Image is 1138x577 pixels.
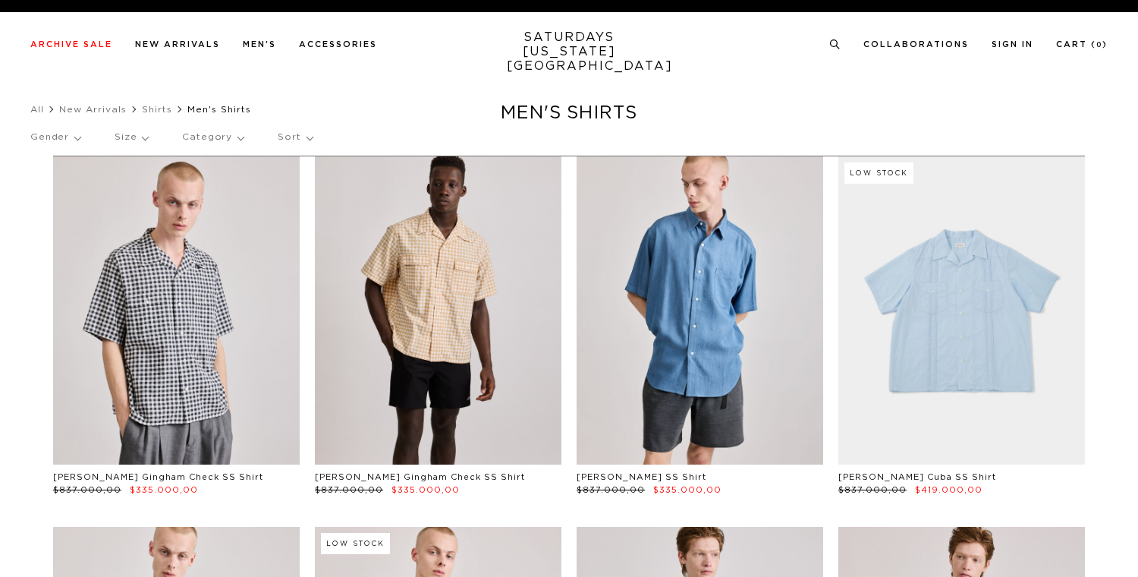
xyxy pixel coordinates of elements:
[115,120,148,155] p: Size
[577,486,645,494] span: $837.000,00
[863,40,969,49] a: Collaborations
[915,486,982,494] span: $419.000,00
[391,486,460,494] span: $335.000,00
[844,162,913,184] div: Low Stock
[321,533,390,554] div: Low Stock
[182,120,244,155] p: Category
[315,486,383,494] span: $837.000,00
[315,473,525,481] a: [PERSON_NAME] Gingham Check SS Shirt
[30,120,80,155] p: Gender
[1056,40,1108,49] a: Cart (0)
[507,30,632,74] a: SATURDAYS[US_STATE][GEOGRAPHIC_DATA]
[135,40,220,49] a: New Arrivals
[187,105,251,114] span: Men's Shirts
[838,473,996,481] a: [PERSON_NAME] Cuba SS Shirt
[838,486,907,494] span: $837.000,00
[59,105,127,114] a: New Arrivals
[992,40,1033,49] a: Sign In
[278,120,312,155] p: Sort
[30,105,44,114] a: All
[30,40,112,49] a: Archive Sale
[577,473,706,481] a: [PERSON_NAME] SS Shirt
[1096,42,1102,49] small: 0
[53,486,121,494] span: $837.000,00
[142,105,172,114] a: Shirts
[299,40,377,49] a: Accessories
[53,473,263,481] a: [PERSON_NAME] Gingham Check SS Shirt
[653,486,721,494] span: $335.000,00
[130,486,198,494] span: $335.000,00
[243,40,276,49] a: Men's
